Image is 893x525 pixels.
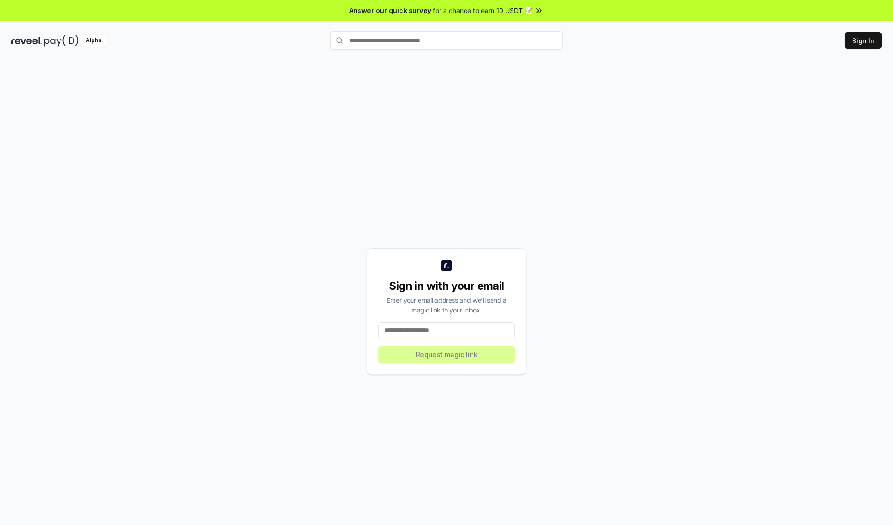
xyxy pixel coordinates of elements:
div: Sign in with your email [378,279,515,293]
span: Answer our quick survey [349,6,431,15]
div: Enter your email address and we’ll send a magic link to your inbox. [378,295,515,315]
img: pay_id [44,35,79,47]
span: for a chance to earn 10 USDT 📝 [433,6,533,15]
button: Sign In [845,32,882,49]
div: Alpha [80,35,107,47]
img: logo_small [441,260,452,271]
img: reveel_dark [11,35,42,47]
